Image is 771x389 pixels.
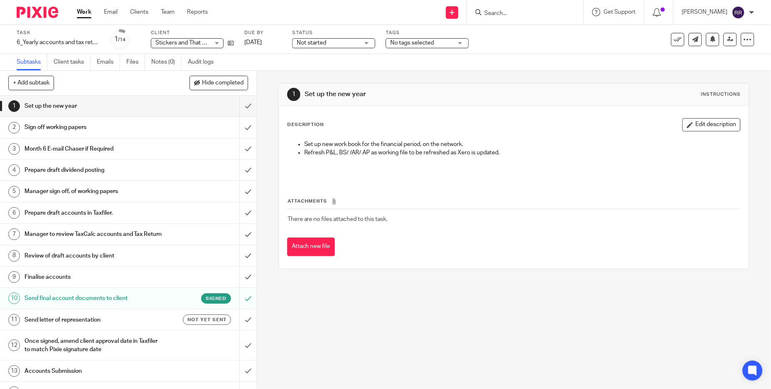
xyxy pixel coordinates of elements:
[25,314,163,326] h1: Send letter of representation
[77,8,91,16] a: Work
[161,8,175,16] a: Team
[244,40,262,45] span: [DATE]
[17,30,100,36] label: Task
[25,121,163,134] h1: Sign off working papers
[287,88,301,101] div: 1
[8,122,20,134] div: 2
[151,54,182,70] a: Notes (0)
[25,164,163,176] h1: Prepare draft dividend posting
[305,90,532,99] h1: Set up the new year
[115,35,126,44] div: 1
[304,140,741,149] p: Set up new work book for the financial period, on the network.
[8,100,20,112] div: 1
[130,8,148,16] a: Clients
[287,121,324,128] p: Description
[304,149,741,157] p: Refresh P&L, BS/ /AR/ AP as working file to be refreshed as Xero is updated.
[206,295,227,302] span: Signed
[8,143,20,155] div: 3
[8,365,20,377] div: 13
[25,185,163,198] h1: Manager sign off, of working papers
[187,316,227,323] span: Not yet sent
[187,8,208,16] a: Reports
[17,38,100,47] div: 6_Yearly accounts and tax return
[682,118,741,131] button: Edit description
[484,10,559,17] input: Search
[8,228,20,240] div: 7
[25,143,163,155] h1: Month 6 E-mail Chaser if Required
[126,54,145,70] a: Files
[8,292,20,304] div: 10
[25,292,163,305] h1: Send final account documents to client
[25,250,163,262] h1: Review of draft accounts by client
[244,30,282,36] label: Due by
[118,37,126,42] small: /14
[701,91,741,98] div: Instructions
[151,30,234,36] label: Client
[732,6,745,19] img: svg%3E
[386,30,469,36] label: Tags
[8,186,20,198] div: 5
[17,54,47,70] a: Subtasks
[292,30,375,36] label: Status
[202,80,244,87] span: Hide completed
[97,54,120,70] a: Emails
[155,40,222,46] span: Stickers and That Limited
[25,228,163,240] h1: Manager to review TaxCalc accounts and Tax Return
[25,271,163,283] h1: Finalise accounts
[297,40,326,46] span: Not started
[604,9,636,15] span: Get Support
[25,335,163,356] h1: Once signed, amend client approval date in Taxfiler to match Pixie signature date
[682,8,728,16] p: [PERSON_NAME]
[17,7,58,18] img: Pixie
[287,238,335,256] button: Attach new file
[8,339,20,351] div: 12
[288,199,328,203] span: Attachments
[8,314,20,326] div: 11
[188,54,220,70] a: Audit logs
[8,271,20,283] div: 9
[8,164,20,176] div: 4
[288,216,388,222] span: There are no files attached to this task.
[25,207,163,219] h1: Prepare draft accounts in Taxfiler.
[8,250,20,262] div: 8
[190,76,248,90] button: Hide completed
[54,54,91,70] a: Client tasks
[8,76,54,90] button: + Add subtask
[25,100,163,112] h1: Set up the new year
[8,207,20,219] div: 6
[390,40,434,46] span: No tags selected
[104,8,118,16] a: Email
[25,365,163,377] h1: Accounts Submission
